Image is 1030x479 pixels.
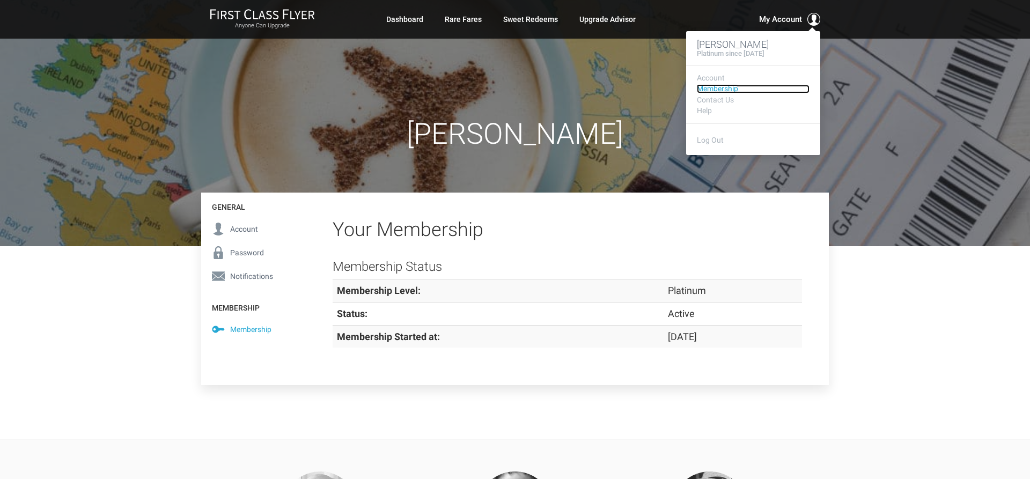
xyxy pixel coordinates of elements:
span: Password [230,247,264,259]
a: Notifications [201,264,306,288]
button: My Account [759,13,820,26]
td: [DATE] [664,325,802,348]
a: Rare Fares [445,10,482,29]
h3: Membership Status [333,260,802,274]
strong: Membership Level: [337,285,421,296]
span: Notifications [230,270,273,282]
h4: General [201,193,306,217]
a: Account [697,74,810,82]
a: Log Out [697,136,724,144]
strong: Status: [337,308,367,319]
span: Account [230,223,258,235]
span: My Account [759,13,802,26]
a: Membership [201,318,306,341]
a: Contact Us [697,96,810,104]
td: Active [664,303,802,326]
img: First Class Flyer [210,9,315,20]
h1: [PERSON_NAME] [201,118,829,150]
a: Account [201,217,306,241]
h4: Platinum since [DATE] [697,50,764,57]
a: Sweet Redeems [503,10,558,29]
h4: Membership [201,293,306,318]
a: Password [201,241,306,264]
a: Membership [697,85,810,93]
a: First Class FlyerAnyone Can Upgrade [210,9,315,30]
a: Help [697,107,810,115]
h2: Your Membership [333,219,802,241]
h3: [PERSON_NAME] [697,39,810,50]
a: Dashboard [386,10,423,29]
strong: Membership Started at: [337,331,440,342]
td: Platinum [664,279,802,303]
small: Anyone Can Upgrade [210,22,315,30]
span: Membership [230,323,271,335]
a: Upgrade Advisor [579,10,636,29]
